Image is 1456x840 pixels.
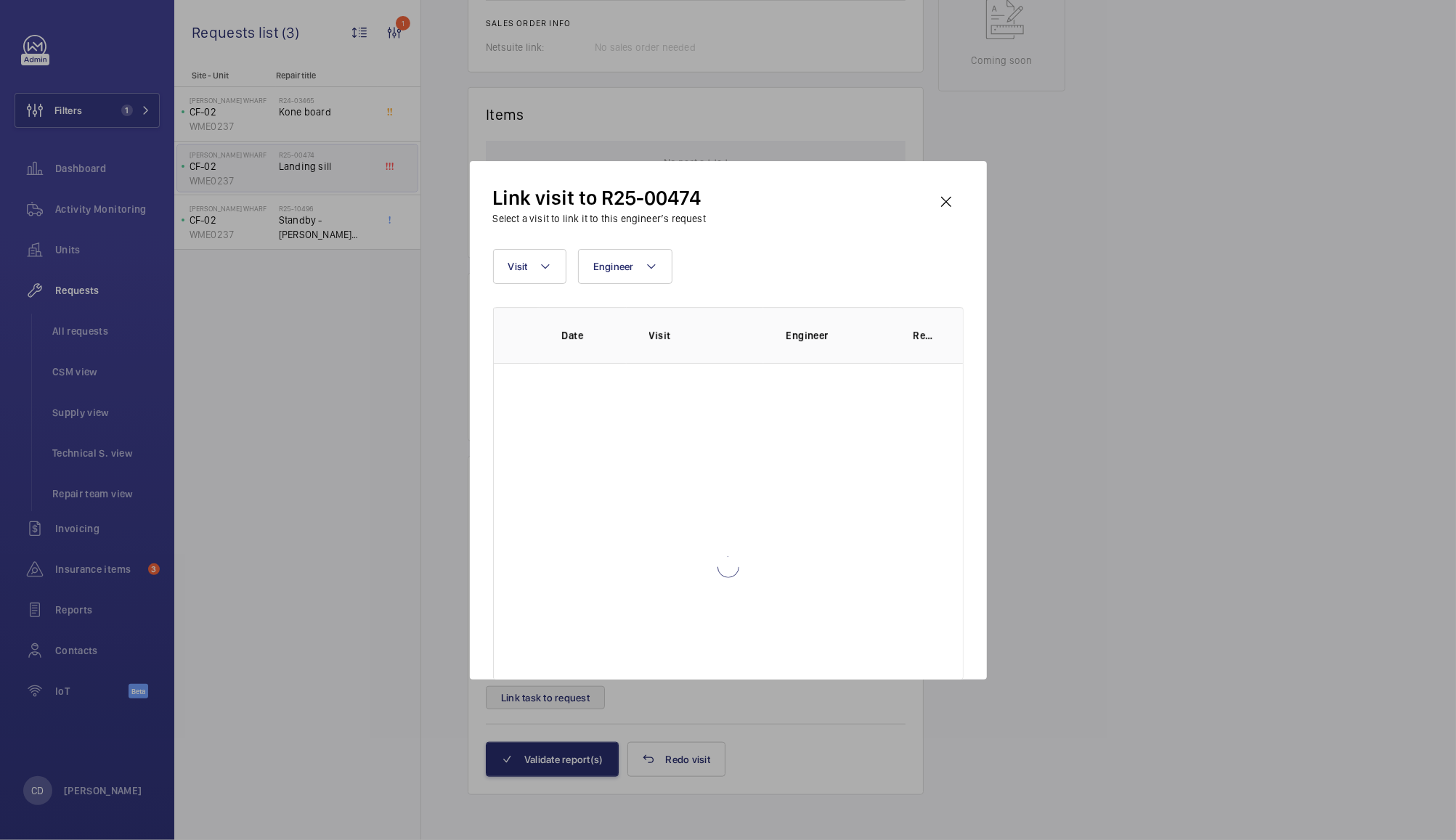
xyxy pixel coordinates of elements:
[493,211,706,226] h3: Select a visit to link it to this engineer’s request
[493,184,706,211] h2: Link visit to R25-00474
[562,328,626,343] p: Date
[786,328,890,343] p: Engineer
[493,249,566,284] button: Visit
[578,249,672,284] button: Engineer
[914,328,934,343] p: Report
[593,261,634,272] span: Engineer
[649,328,763,343] p: Visit
[508,261,528,272] span: Visit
